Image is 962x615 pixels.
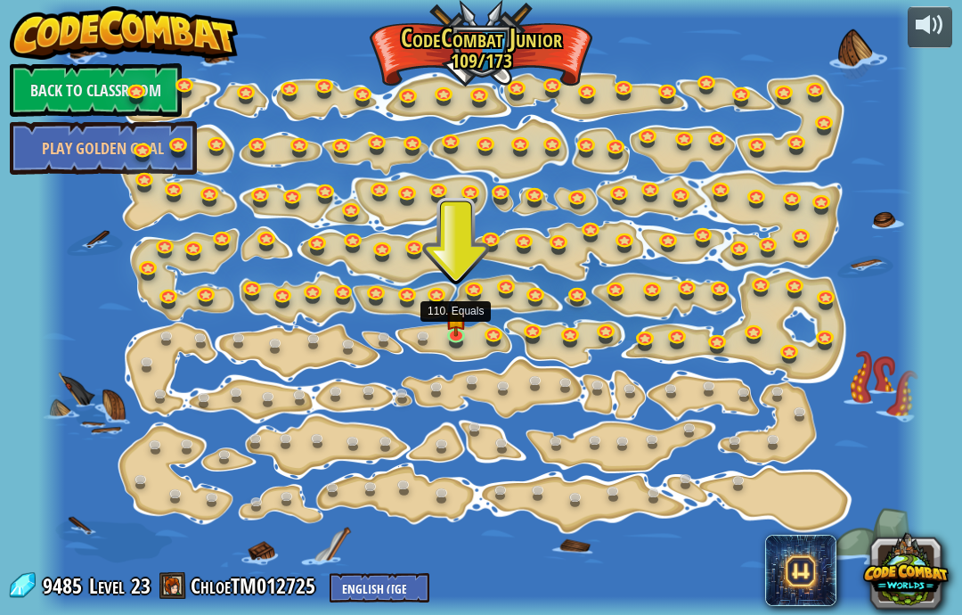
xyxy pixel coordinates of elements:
[908,6,952,48] button: Adjust volume
[191,571,321,600] a: ChloeTM012725
[10,6,238,60] img: CodeCombat - Learn how to code by playing a game
[10,121,197,175] a: Play Golden Goal
[445,301,467,338] img: level-banner-started.png
[43,571,87,600] span: 9485
[89,571,125,601] span: Level
[131,571,151,600] span: 23
[10,63,182,117] a: Back to Classroom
